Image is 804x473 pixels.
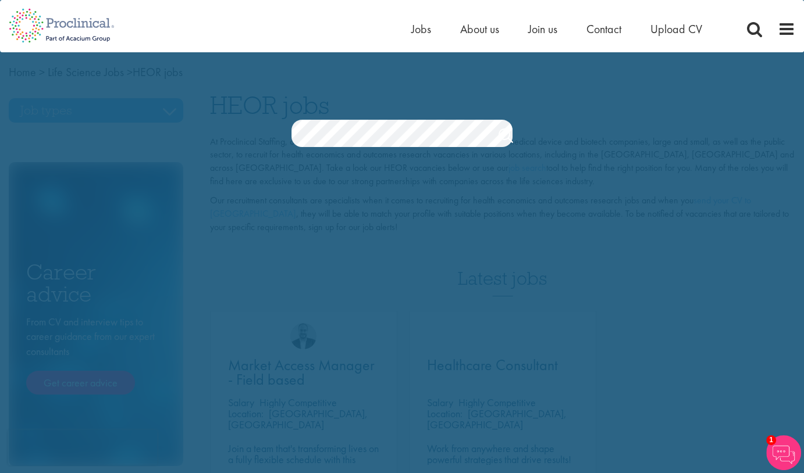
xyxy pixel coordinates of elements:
[411,21,431,37] a: Jobs
[650,21,702,37] a: Upload CV
[498,126,513,149] a: Job search submit button
[528,21,557,37] a: Join us
[766,435,776,445] span: 1
[586,21,621,37] a: Contact
[460,21,499,37] a: About us
[766,435,801,470] img: Chatbot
